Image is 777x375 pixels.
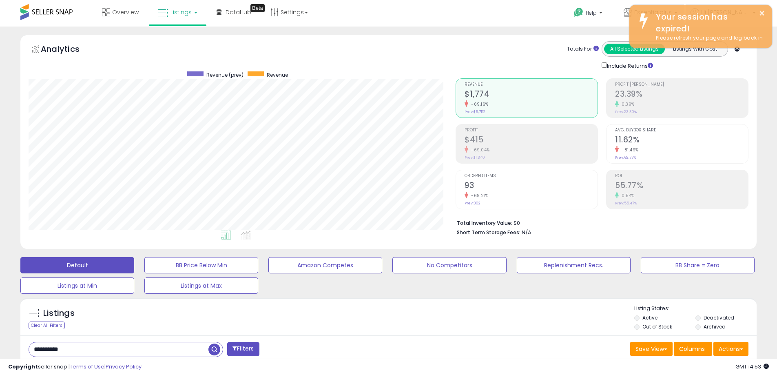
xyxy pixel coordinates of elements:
small: -69.21% [468,193,489,199]
button: Columns [674,342,712,356]
li: $0 [457,217,742,227]
b: Short Term Storage Fees: [457,229,520,236]
span: Overview [112,8,139,16]
span: Help [586,9,597,16]
small: Prev: $1,340 [465,155,485,160]
small: 0.54% [619,193,635,199]
span: Ordered Items [465,174,598,178]
label: Archived [704,323,726,330]
h2: $1,774 [465,89,598,100]
div: Totals For [567,45,599,53]
span: Revenue [267,71,288,78]
small: -69.04% [468,147,490,153]
button: Filters [227,342,259,356]
h2: 23.39% [615,89,748,100]
small: Prev: 302 [465,201,480,206]
b: Total Inventory Value: [457,220,512,226]
button: Amazon Competes [268,257,382,273]
a: Help [567,1,611,27]
i: Get Help [573,7,584,18]
span: N/A [522,229,531,236]
h2: 55.77% [615,181,748,192]
span: Revenue [465,82,598,87]
small: Prev: 55.47% [615,201,637,206]
span: ROI [615,174,748,178]
button: All Selected Listings [604,44,665,54]
span: DataHub [226,8,251,16]
button: Listings at Max [144,277,258,294]
span: 2025-08-11 14:53 GMT [735,363,769,371]
span: Avg. Buybox Share [615,128,748,133]
button: BB Price Below Min [144,257,258,273]
button: BB Share = Zero [641,257,755,273]
div: Clear All Filters [29,322,65,329]
small: -69.16% [468,101,489,107]
button: Replenishment Recs. [517,257,631,273]
div: Include Returns [595,61,663,70]
span: Profit [PERSON_NAME] [615,82,748,87]
button: Listings at Min [20,277,134,294]
h5: Analytics [41,43,95,57]
button: Save View [630,342,673,356]
a: Privacy Policy [106,363,142,371]
span: Listings [170,8,192,16]
strong: Copyright [8,363,38,371]
label: Active [642,314,657,321]
div: Tooltip anchor [250,4,265,12]
h2: 11.62% [615,135,748,146]
small: -81.49% [619,147,639,153]
small: Prev: $5,752 [465,109,485,114]
div: Your session has expired! [650,11,766,34]
span: Profit [465,128,598,133]
div: seller snap | | [8,363,142,371]
button: No Competitors [392,257,506,273]
small: Prev: 23.30% [615,109,637,114]
h5: Listings [43,308,75,319]
label: Out of Stock [642,323,672,330]
h2: 93 [465,181,598,192]
p: Listing States: [634,305,757,313]
h2: $415 [465,135,598,146]
span: Columns [679,345,705,353]
button: × [759,8,765,18]
div: Please refresh your page and log back in [650,34,766,42]
button: Default [20,257,134,273]
a: Terms of Use [70,363,104,371]
button: Actions [713,342,748,356]
label: Deactivated [704,314,734,321]
small: 0.39% [619,101,635,107]
button: Listings With Cost [664,44,725,54]
span: Revenue (prev) [206,71,244,78]
small: Prev: 62.77% [615,155,636,160]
